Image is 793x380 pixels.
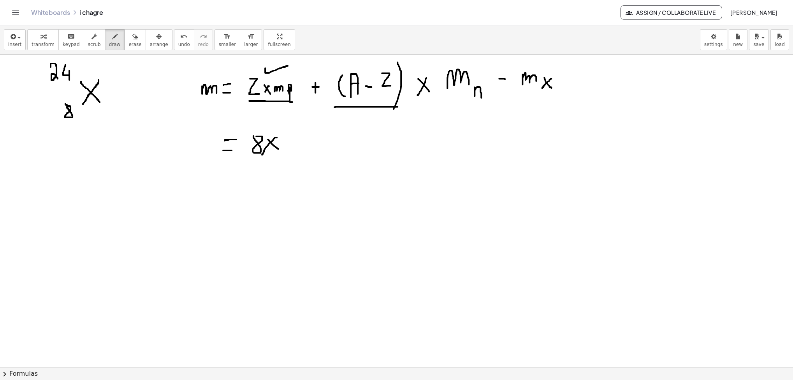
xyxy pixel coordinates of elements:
button: format_sizelarger [240,29,262,50]
button: undoundo [174,29,194,50]
span: larger [244,42,258,47]
span: scrub [88,42,101,47]
button: scrub [84,29,105,50]
button: fullscreen [264,29,295,50]
span: settings [704,42,723,47]
button: erase [124,29,146,50]
button: insert [4,29,26,50]
a: Whiteboards [31,9,70,16]
span: insert [8,42,21,47]
span: save [753,42,764,47]
button: format_sizesmaller [215,29,240,50]
span: smaller [219,42,236,47]
span: redo [198,42,209,47]
button: Toggle navigation [9,6,22,19]
button: transform [27,29,59,50]
span: keypad [63,42,80,47]
i: keyboard [67,32,75,41]
span: [PERSON_NAME] [730,9,777,16]
span: new [733,42,743,47]
span: transform [32,42,55,47]
span: erase [128,42,141,47]
span: undo [178,42,190,47]
i: redo [200,32,207,41]
button: new [729,29,747,50]
button: arrange [146,29,172,50]
button: save [749,29,769,50]
span: Assign / Collaborate Live [627,9,716,16]
button: Assign / Collaborate Live [621,5,722,19]
button: load [770,29,789,50]
span: load [775,42,785,47]
button: [PERSON_NAME] [724,5,784,19]
span: fullscreen [268,42,290,47]
button: redoredo [194,29,213,50]
i: format_size [247,32,255,41]
i: undo [180,32,188,41]
button: draw [105,29,125,50]
i: format_size [223,32,231,41]
button: keyboardkeypad [58,29,84,50]
span: arrange [150,42,168,47]
span: draw [109,42,121,47]
button: settings [700,29,727,50]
